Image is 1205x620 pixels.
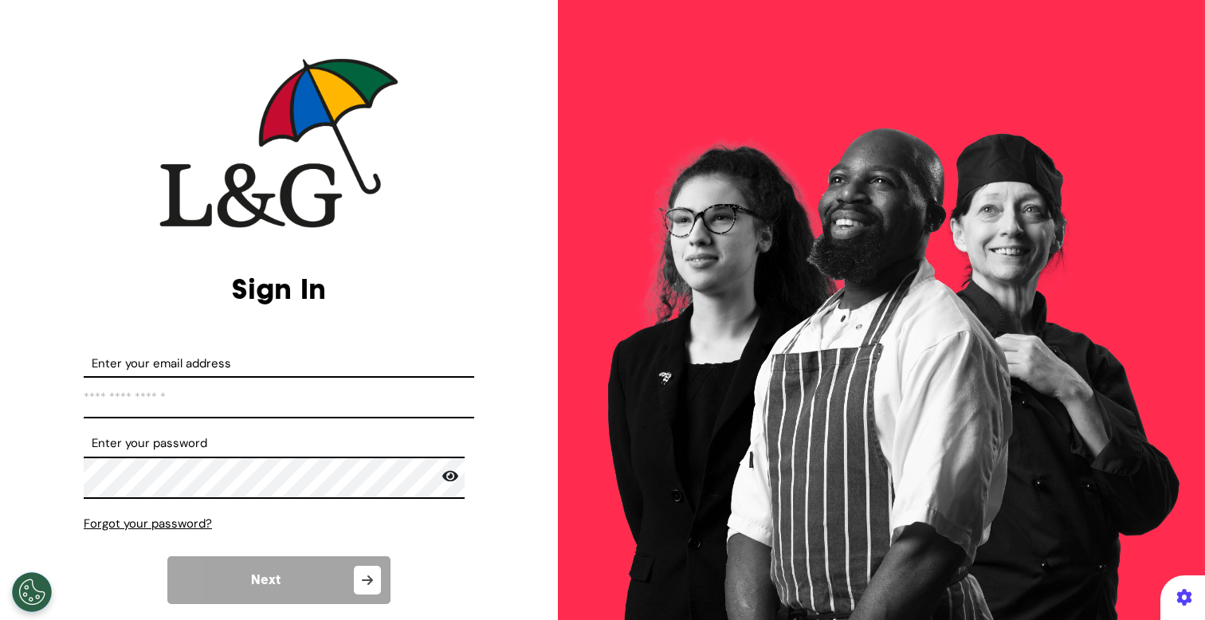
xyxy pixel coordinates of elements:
label: Enter your email address [84,355,474,373]
h2: Sign In [84,272,474,306]
button: Open Preferences [12,572,52,612]
span: Forgot your password? [84,516,212,532]
button: Next [167,556,391,604]
span: Next [251,574,281,587]
label: Enter your password [84,434,474,453]
img: company logo [159,58,398,228]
